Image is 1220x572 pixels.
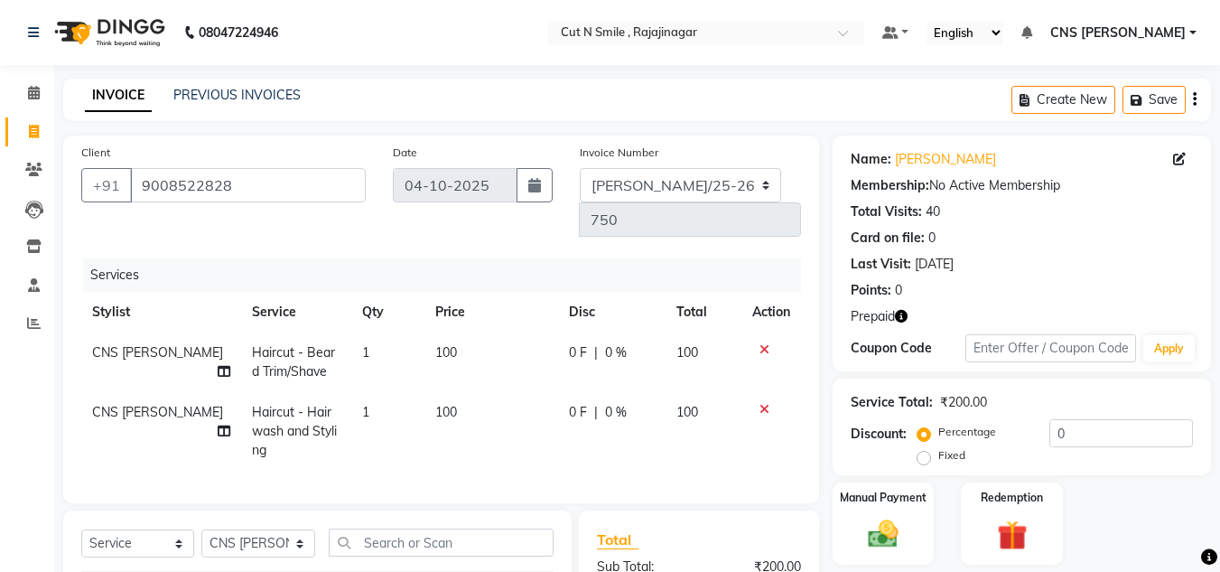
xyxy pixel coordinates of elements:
[851,281,891,300] div: Points:
[605,403,627,422] span: 0 %
[859,517,908,551] img: _cash.svg
[851,229,925,248] div: Card on file:
[85,80,152,112] a: INVOICE
[676,404,698,420] span: 100
[435,344,457,361] span: 100
[594,343,598,362] span: |
[895,281,902,300] div: 0
[938,424,996,440] label: Percentage
[940,393,987,412] div: ₹200.00
[435,404,457,420] span: 100
[81,145,110,161] label: Client
[938,447,965,464] label: Fixed
[83,258,815,292] div: Services
[851,425,907,444] div: Discount:
[252,344,335,380] span: Haircut - Beard Trim/Shave
[1122,86,1186,114] button: Save
[92,344,223,361] span: CNS [PERSON_NAME]
[393,145,417,161] label: Date
[130,168,366,202] input: Search by Name/Mobile/Email/Code
[851,202,922,221] div: Total Visits:
[676,344,698,361] span: 100
[851,176,1193,195] div: No Active Membership
[362,344,369,361] span: 1
[81,168,132,202] button: +91
[851,339,964,358] div: Coupon Code
[1143,335,1195,362] button: Apply
[173,87,301,103] a: PREVIOUS INVOICES
[558,292,666,333] th: Disc
[851,307,895,326] span: Prepaid
[46,7,170,58] img: logo
[851,176,929,195] div: Membership:
[569,403,587,422] span: 0 F
[81,292,241,333] th: Stylist
[241,292,351,333] th: Service
[988,517,1037,554] img: _gift.svg
[424,292,558,333] th: Price
[840,490,927,506] label: Manual Payment
[981,490,1043,506] label: Redemption
[851,255,911,274] div: Last Visit:
[928,229,936,248] div: 0
[926,202,940,221] div: 40
[1050,23,1186,42] span: CNS [PERSON_NAME]
[362,404,369,420] span: 1
[597,530,638,549] span: Total
[594,403,598,422] span: |
[199,7,278,58] b: 08047224946
[605,343,627,362] span: 0 %
[580,145,658,161] label: Invoice Number
[965,334,1136,362] input: Enter Offer / Coupon Code
[895,150,996,169] a: [PERSON_NAME]
[666,292,742,333] th: Total
[92,404,223,420] span: CNS [PERSON_NAME]
[351,292,424,333] th: Qty
[569,343,587,362] span: 0 F
[851,150,891,169] div: Name:
[329,529,554,557] input: Search or Scan
[851,393,933,412] div: Service Total:
[915,255,954,274] div: [DATE]
[741,292,801,333] th: Action
[252,404,337,458] span: Haircut - Hairwash and Styling
[1011,86,1115,114] button: Create New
